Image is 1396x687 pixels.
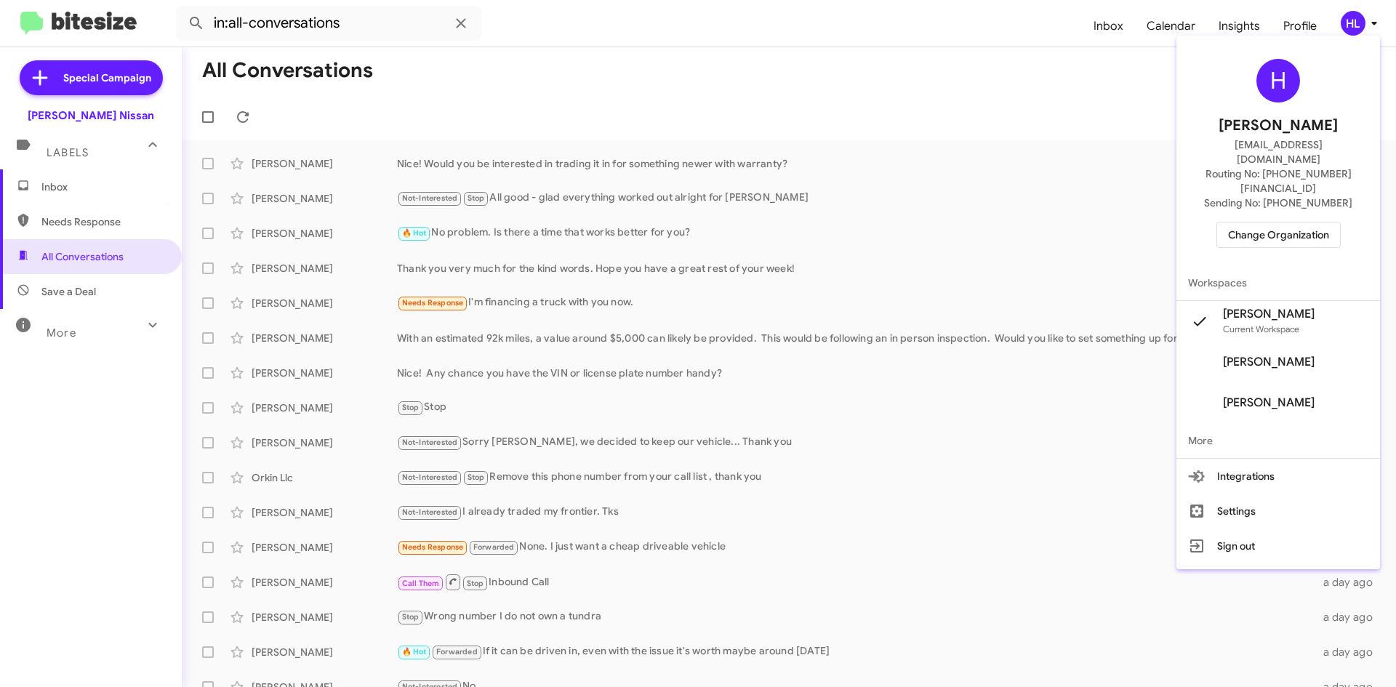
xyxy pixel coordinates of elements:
span: Change Organization [1228,222,1329,247]
button: Sign out [1176,529,1380,563]
button: Change Organization [1216,222,1341,248]
span: [PERSON_NAME] [1223,395,1315,410]
span: [PERSON_NAME] [1223,307,1315,321]
span: Sending No: [PHONE_NUMBER] [1204,196,1352,210]
div: H [1256,59,1300,103]
span: Routing No: [PHONE_NUMBER][FINANCIAL_ID] [1194,166,1363,196]
span: More [1176,423,1380,458]
span: [PERSON_NAME] [1219,114,1338,137]
span: Current Workspace [1223,324,1299,334]
span: [EMAIL_ADDRESS][DOMAIN_NAME] [1194,137,1363,166]
button: Integrations [1176,459,1380,494]
span: [PERSON_NAME] [1223,355,1315,369]
button: Settings [1176,494,1380,529]
span: Workspaces [1176,265,1380,300]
